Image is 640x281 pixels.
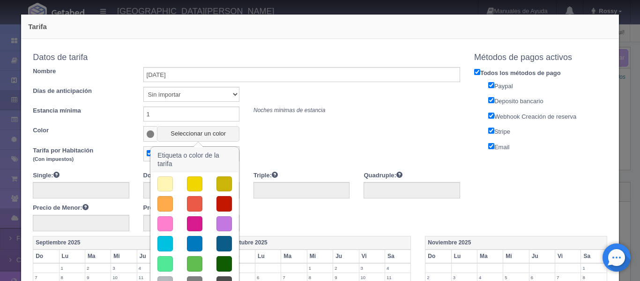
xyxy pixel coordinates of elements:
label: Quadruple: [364,171,402,180]
th: Lu [255,250,281,263]
th: Vi [359,250,385,263]
span: $ [143,146,159,161]
th: Lu [59,250,85,263]
label: 3 [359,264,385,273]
th: Vi [555,250,581,263]
input: Todos los métodos de pago [474,69,480,75]
th: Mi [503,250,529,263]
th: Do [425,250,451,263]
input: Stripe [488,128,494,134]
h4: Datos de tarifa [33,53,460,62]
th: Ma [281,250,307,263]
th: Sa [581,250,607,263]
th: Mi [111,250,137,263]
th: Do [229,250,255,263]
label: 2 [85,264,111,273]
label: 4 [137,264,163,273]
input: Webhook Creación de reserva [488,113,494,119]
th: Ju [333,250,359,263]
th: Ju [137,250,163,263]
label: Todos los métodos de pago [467,67,614,78]
th: Sa [385,250,410,263]
h4: Tarifa [28,22,612,31]
label: Días de anticipación [26,87,136,96]
label: Deposito bancario [481,95,614,106]
button: Seleccionar un color [157,126,239,142]
label: 1 [60,264,85,273]
label: Tarifa por Habitación [26,146,136,164]
th: Noviembre 2025 [425,236,607,250]
small: (Con impuestos) [33,156,74,162]
i: Noches minimas de estancia [253,107,325,114]
label: Color [26,126,136,135]
th: Ma [85,250,111,263]
h4: Métodos de pagos activos [474,53,607,62]
th: Mi [307,250,333,263]
label: 3 [111,264,136,273]
label: Triple: [253,171,278,180]
label: Email [481,141,614,152]
th: Ju [529,250,555,263]
label: 1 [307,264,333,273]
label: 4 [385,264,410,273]
input: Email [488,143,494,149]
th: Lu [451,250,477,263]
label: Single: [33,171,59,180]
label: Nombre [26,67,136,76]
label: Estancia mínima [26,106,136,115]
th: Ma [477,250,503,263]
h3: Etiqueta o color de la tarifa [151,147,238,172]
label: 2 [333,264,358,273]
th: Octubre 2025 [229,236,411,250]
input: Paypal [488,82,494,88]
th: Do [33,250,59,263]
label: Precio de Menor: [33,203,88,213]
label: 1 [581,264,606,273]
input: Deposito bancario [488,97,494,103]
label: Webhook Creación de reserva [481,111,614,122]
label: Precio por Junior: [143,203,202,213]
th: Septiembre 2025 [33,236,215,250]
label: Stripe [481,126,614,137]
label: Paypal [481,80,614,91]
label: Double: [143,171,172,180]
